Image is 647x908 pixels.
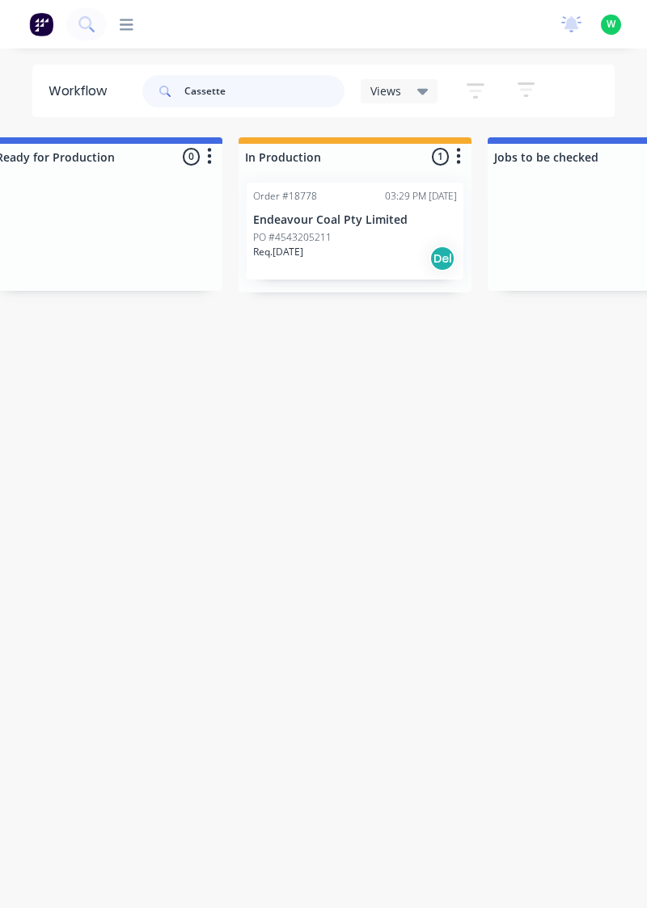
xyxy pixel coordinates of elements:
[247,183,463,280] div: Order #1877803:29 PM [DATE]Endeavour Coal Pty LimitedPO #4543205211Req.[DATE]Del
[253,189,317,204] div: Order #18778
[385,189,457,204] div: 03:29 PM [DATE]
[253,245,303,259] p: Req. [DATE]
[429,246,455,271] div: Del
[184,75,345,107] input: Search for orders...
[607,17,615,32] span: W
[253,213,457,227] p: Endeavour Coal Pty Limited
[253,230,332,245] p: PO #4543205211
[49,82,115,101] div: Workflow
[370,82,401,99] span: Views
[29,12,53,36] img: Factory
